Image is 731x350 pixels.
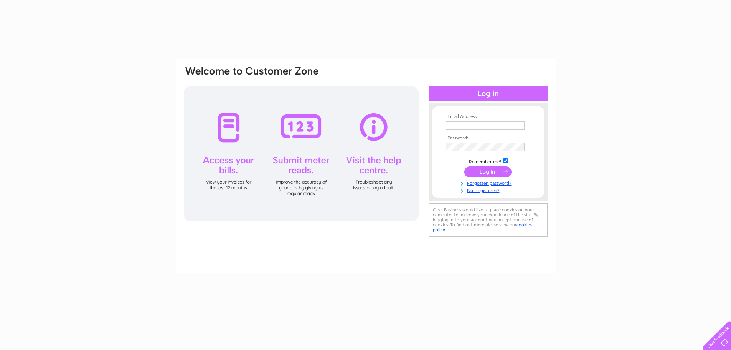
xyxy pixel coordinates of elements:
a: Not registered? [446,186,533,194]
td: Remember me? [444,157,533,165]
th: Email Address: [444,114,533,119]
a: Forgotten password? [446,179,533,186]
input: Submit [464,166,512,177]
a: cookies policy [433,222,532,232]
th: Password: [444,136,533,141]
div: Clear Business would like to place cookies on your computer to improve your experience of the sit... [429,203,548,237]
